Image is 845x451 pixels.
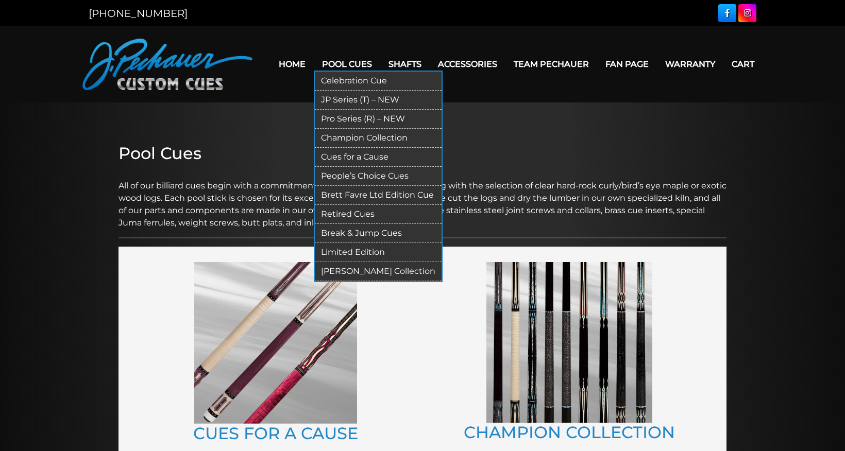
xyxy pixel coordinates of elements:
[315,148,442,167] a: Cues for a Cause
[315,186,442,205] a: Brett Favre Ltd Edition Cue
[315,167,442,186] a: People’s Choice Cues
[380,51,430,77] a: Shafts
[315,110,442,129] a: Pro Series (R) – NEW
[315,243,442,262] a: Limited Edition
[315,72,442,91] a: Celebration Cue
[314,51,380,77] a: Pool Cues
[597,51,657,77] a: Fan Page
[315,205,442,224] a: Retired Cues
[119,144,726,163] h2: Pool Cues
[657,51,723,77] a: Warranty
[430,51,505,77] a: Accessories
[315,129,442,148] a: Champion Collection
[315,224,442,243] a: Break & Jump Cues
[271,51,314,77] a: Home
[119,167,726,229] p: All of our billiard cues begin with a commitment to total quality control, starting with the sele...
[505,51,597,77] a: Team Pechauer
[89,7,188,20] a: [PHONE_NUMBER]
[315,262,442,281] a: [PERSON_NAME] Collection
[315,91,442,110] a: JP Series (T) – NEW
[193,423,358,443] a: CUES FOR A CAUSE
[82,39,252,90] img: Pechauer Custom Cues
[723,51,763,77] a: Cart
[464,422,675,442] a: CHAMPION COLLECTION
